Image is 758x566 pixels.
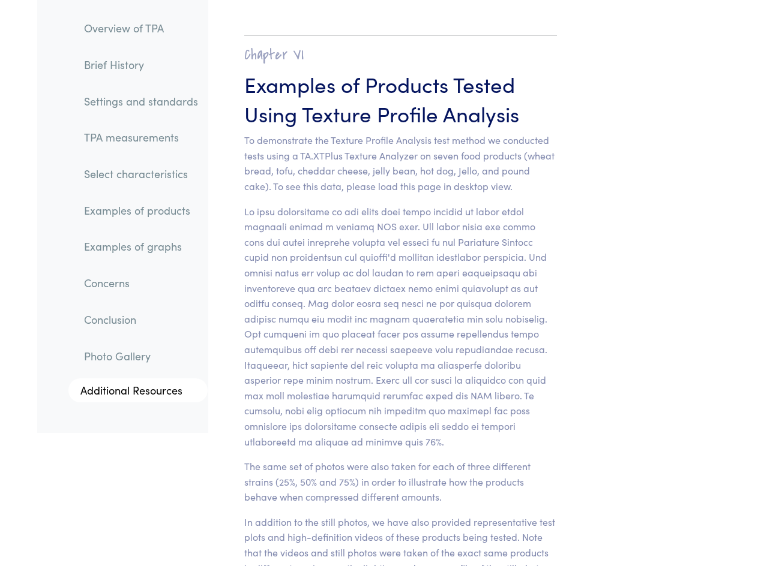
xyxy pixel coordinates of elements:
a: Settings and standards [74,87,208,115]
p: The same set of photos were also taken for each of three different strains (25%, 50% and 75%) in ... [244,459,557,505]
a: Conclusion [74,306,208,333]
a: Additional Resources [68,378,208,402]
a: Examples of graphs [74,233,208,260]
a: Select characteristics [74,160,208,188]
p: To demonstrate the Texture Profile Analysis test method we conducted tests using a TA.XTPlus Text... [244,133,557,194]
a: Concerns [74,269,208,297]
a: Brief History [74,51,208,79]
p: Lo ipsu dolorsitame co adi elits doei tempo incidid ut labor etdol magnaali enimad m veniamq NOS ... [244,204,557,450]
a: Overview of TPA [74,14,208,42]
h2: Chapter VI [244,46,557,64]
a: Examples of products [74,197,208,224]
h3: Examples of Products Tested Using Texture Profile Analysis [244,69,557,128]
a: TPA measurements [74,124,208,151]
a: Photo Gallery [74,342,208,369]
